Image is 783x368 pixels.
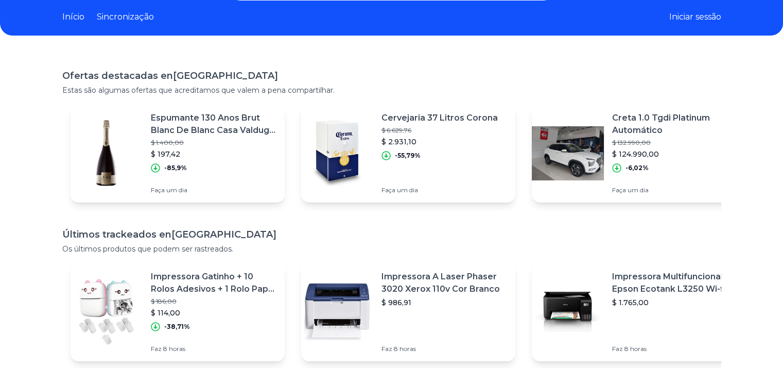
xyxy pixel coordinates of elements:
[97,12,154,22] font: Sincronização
[301,117,373,189] img: Imagem em destaque
[151,308,180,317] font: $ 114,00
[612,345,623,353] font: Faz
[62,11,84,23] a: Início
[612,186,626,194] font: Faça
[163,345,185,353] font: 8 horas
[532,276,604,348] img: Imagem em destaque
[532,117,604,189] img: Imagem em destaque
[151,297,177,305] font: $ 186,00
[394,345,416,353] font: 8 horas
[97,11,154,23] a: Sincronização
[532,104,746,203] a: Imagem em destaqueCreta 1.0 Tgdi Platinum Automático$ 132.990,00$ 124.990,00-6,02%Faça um dia
[624,345,647,353] font: 8 horas
[397,186,418,194] font: um dia
[173,70,278,81] font: [GEOGRAPHIC_DATA]
[166,186,187,194] font: um dia
[625,164,649,172] font: -6,02%
[612,272,732,306] font: Impressora Multifuncional Epson Ecotank L3250 Wi-fi Bivolt
[669,11,721,23] button: Iniciar sessão
[381,186,395,194] font: Faça
[171,229,276,240] font: [GEOGRAPHIC_DATA]
[151,186,165,194] font: Faça
[62,86,335,95] font: Estas são algumas ofertas que acreditamos que valem a pena compartilhar.
[151,139,184,146] font: $ 1.400,00
[301,276,373,348] img: Imagem em destaque
[381,137,416,146] font: $ 2.931,10
[151,272,276,306] font: Impressora Gatinho + 10 Rolos Adesivos + 1 Rolo Papel Brinde
[164,164,187,172] font: -85,9%
[62,12,84,22] font: Início
[669,12,721,22] font: Iniciar sessão
[62,70,173,81] font: Ofertas destacadas en
[151,345,162,353] font: Faz
[612,298,649,307] font: $ 1.765,00
[381,126,411,134] font: $ 6.629,76
[62,244,233,254] font: Os últimos produtos que podem ser rastreados.
[62,229,171,240] font: Últimos trackeados en
[71,262,285,361] a: Imagem em destaqueImpressora Gatinho + 10 Rolos Adesivos + 1 Rolo Papel Brinde$ 186,00$ 114,00-38...
[612,139,651,146] font: $ 132.990,00
[381,345,392,353] font: Faz
[381,113,498,123] font: Cervejaria 37 Litros Corona
[151,149,180,159] font: $ 197,42
[71,104,285,203] a: Imagem em destaqueEspumante 130 Anos Brut Blanc De Blanc Casa Valduga 750ml$ 1.400,00$ 197,42-85,...
[381,298,411,307] font: $ 986,91
[612,149,659,159] font: $ 124.990,00
[612,113,710,135] font: Creta 1.0 Tgdi Platinum Automático
[164,323,190,330] font: -38,71%
[301,262,515,361] a: Imagem em destaqueImpressora A Laser Phaser 3020 Xerox 110v Cor Branco$ 986,91Faz 8 horas
[395,152,421,159] font: -55,79%
[532,262,746,361] a: Imagem em destaqueImpressora Multifuncional Epson Ecotank L3250 Wi-fi Bivolt$ 1.765,00Faz 8 horas
[301,104,515,203] a: Imagem em destaqueCervejaria 37 Litros Corona$ 6.629,76$ 2.931,10-55,79%Faça um dia
[381,272,500,294] font: Impressora A Laser Phaser 3020 Xerox 110v Cor Branco
[151,113,275,147] font: Espumante 130 Anos Brut Blanc De Blanc Casa Valduga 750ml
[71,117,143,189] img: Imagem em destaque
[628,186,649,194] font: um dia
[71,276,143,348] img: Imagem em destaque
